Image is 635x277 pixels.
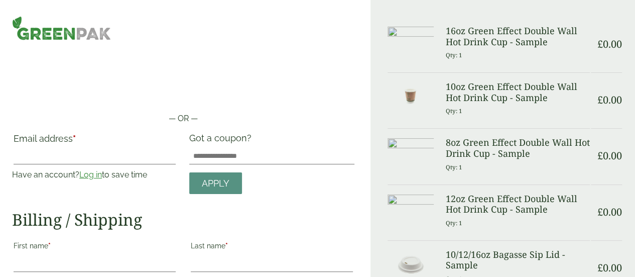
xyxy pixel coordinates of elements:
h3: 12oz Green Effect Double Wall Hot Drink Cup - Sample [446,194,590,215]
h2: Billing / Shipping [12,210,354,229]
label: Last name [191,239,353,256]
abbr: required [48,242,51,250]
label: Got a coupon? [189,133,256,148]
span: Apply [202,178,229,189]
h3: 8oz Green Effect Double Wall Hot Drink Cup - Sample [446,137,590,159]
span: £ [597,205,603,219]
bdi: 0.00 [597,261,622,274]
small: Qty: 1 [446,107,462,115]
small: Qty: 1 [446,163,462,171]
h3: 10oz Green Effect Double Wall Hot Drink Cup - Sample [446,81,590,103]
bdi: 0.00 [597,205,622,219]
p: — OR — [12,113,354,125]
label: Email address [14,134,176,148]
a: Log in [79,170,102,179]
small: Qty: 1 [446,51,462,59]
label: First name [14,239,176,256]
small: Qty: 1 [446,219,462,227]
a: Apply [189,172,242,194]
bdi: 0.00 [597,37,622,51]
h3: 10/12/16oz Bagasse Sip Lid - Sample [446,249,590,271]
bdi: 0.00 [597,93,622,107]
span: £ [597,261,603,274]
bdi: 0.00 [597,149,622,162]
abbr: required [225,242,228,250]
abbr: required [73,133,76,144]
img: GreenPak Supplies [12,16,111,40]
iframe: Secure payment button frame [12,80,354,101]
p: Have an account? to save time [12,169,177,181]
h3: 16oz Green Effect Double Wall Hot Drink Cup - Sample [446,26,590,47]
span: £ [597,149,603,162]
span: £ [597,93,603,107]
span: £ [597,37,603,51]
